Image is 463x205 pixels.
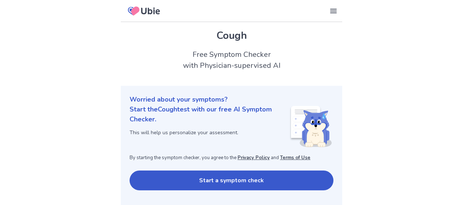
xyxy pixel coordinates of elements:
[130,105,290,124] p: Start the Cough test with our free AI Symptom Checker.
[238,154,270,161] a: Privacy Policy
[130,28,333,43] h1: Cough
[290,106,332,147] img: Shiba
[130,171,333,190] button: Start a symptom check
[130,154,333,162] p: By starting the symptom checker, you agree to the and
[121,49,342,71] h2: Free Symptom Checker with Physician-supervised AI
[130,95,333,105] p: Worried about your symptoms?
[280,154,310,161] a: Terms of Use
[130,129,290,136] p: This will help us personalize your assessment.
